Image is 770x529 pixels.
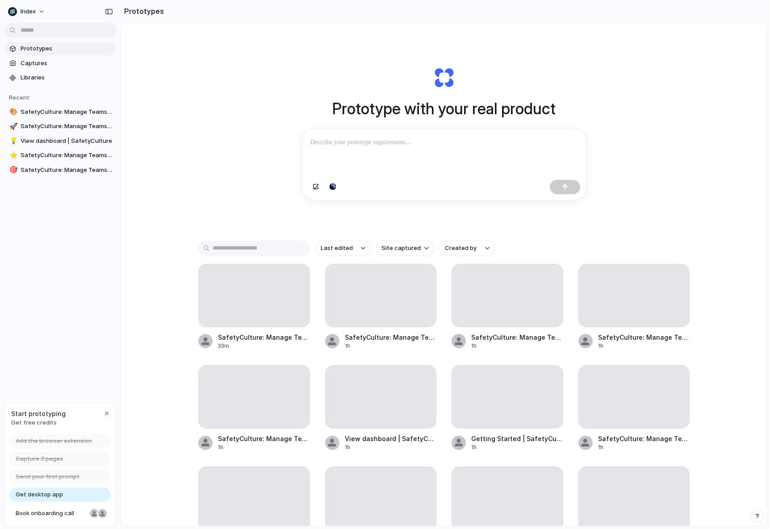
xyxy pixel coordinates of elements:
div: 1h [345,342,437,350]
div: SafetyCulture: Manage Teams and Inspection Data | SafetyCulture [471,333,563,342]
h1: Prototype with your real product [332,97,556,121]
div: 1h [598,443,690,451]
button: 🎯 [8,166,17,175]
a: SafetyCulture: Manage Teams and Inspection Data | SafetyCulture33m [198,264,310,350]
span: View dashboard | SafetyCulture [21,137,113,146]
a: SafetyCulture: Manage Teams and Inspection Data1h [578,365,690,451]
div: 1h [598,342,690,350]
span: Site captured [381,244,421,253]
a: Prototypes [4,42,116,55]
a: Libraries [4,71,116,84]
span: Add the browser extension [16,437,92,446]
span: Libraries [21,73,113,82]
a: Get desktop app [9,487,110,502]
div: ⭐ [9,150,16,161]
span: Capture 3 pages [16,454,63,463]
a: Book onboarding call [9,506,110,521]
span: Prototypes [21,44,113,53]
a: Getting Started | SafetyCulture1h [452,365,563,451]
span: SafetyCulture: Manage Teams and Inspection Data | SafetyCulture [21,108,113,117]
div: Getting Started | SafetyCulture [471,434,563,443]
a: 🎨SafetyCulture: Manage Teams and Inspection Data | SafetyCulture [4,105,116,119]
div: 1h [218,443,310,451]
div: 🎨 [9,107,16,117]
span: SafetyCulture: Manage Teams and Inspection Data [21,151,113,160]
span: Last edited [321,244,353,253]
span: Created by [445,244,477,253]
div: 33m [218,342,310,350]
div: 🎯 [9,165,16,175]
a: SafetyCulture: Manage Teams and Inspection Data | SafetyCulture1h [452,264,563,350]
a: SafetyCulture: Manage Teams and Inspection Data | SafetyCulture1h [578,264,690,350]
div: 💡 [9,136,16,146]
span: Get desktop app [16,490,63,499]
div: View dashboard | SafetyCulture [345,434,437,443]
a: 🚀SafetyCulture: Manage Teams and Inspection Data | SafetyCulture [4,120,116,133]
a: View dashboard | SafetyCulture1h [325,365,437,451]
button: 🎨 [8,108,17,117]
div: Christian Iacullo [97,508,108,519]
button: ⭐ [8,151,17,160]
button: 🚀 [8,122,17,131]
span: Index [21,7,36,16]
span: Recent [9,94,29,101]
div: SafetyCulture: Manage Teams and Inspection Data | SafetyCulture [218,333,310,342]
span: Start prototyping [11,409,66,418]
div: SafetyCulture: Manage Teams and Inspection Data | SafetyCulture [218,434,310,443]
a: SafetyCulture: Manage Teams and Inspection Data | SafetyCulture1h [198,365,310,451]
div: Nicole Kubica [89,508,100,519]
h2: Prototypes [121,6,164,17]
span: SafetyCulture: Manage Teams and Inspection Data | SafetyCulture [21,166,113,175]
div: SafetyCulture: Manage Teams and Inspection Data | SafetyCulture [345,333,437,342]
a: SafetyCulture: Manage Teams and Inspection Data | SafetyCulture1h [325,264,437,350]
a: ⭐SafetyCulture: Manage Teams and Inspection Data [4,149,116,162]
button: Index [4,4,50,19]
div: 1h [345,443,437,451]
span: Captures [21,59,113,68]
button: 💡 [8,137,17,146]
button: Created by [439,241,495,256]
span: Get free credits [11,418,66,427]
div: SafetyCulture: Manage Teams and Inspection Data [598,434,690,443]
button: Site captured [376,241,434,256]
a: 🎯SafetyCulture: Manage Teams and Inspection Data | SafetyCulture [4,163,116,177]
div: 1h [471,443,563,451]
button: Last edited [315,241,371,256]
div: SafetyCulture: Manage Teams and Inspection Data | SafetyCulture [598,333,690,342]
span: SafetyCulture: Manage Teams and Inspection Data | SafetyCulture [21,122,113,131]
a: Captures [4,57,116,70]
a: 💡View dashboard | SafetyCulture [4,134,116,148]
span: Send your first prompt [16,472,80,481]
span: Book onboarding call [16,509,86,518]
div: 🚀 [9,121,16,132]
div: 1h [471,342,563,350]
